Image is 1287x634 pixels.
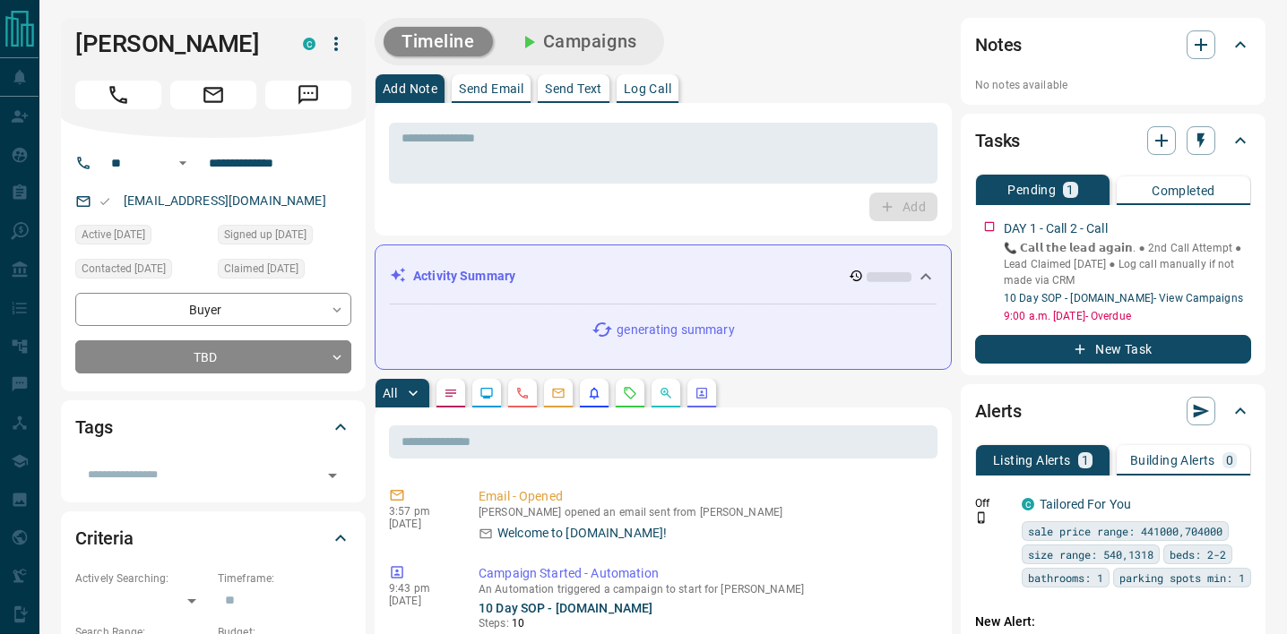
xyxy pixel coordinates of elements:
[1040,497,1131,511] a: Tailored For You
[1004,308,1251,324] p: 9:00 a.m. [DATE] - Overdue
[695,386,709,400] svg: Agent Actions
[459,82,523,95] p: Send Email
[497,524,667,543] p: Welcome to [DOMAIN_NAME]!
[224,226,307,244] span: Signed up [DATE]
[99,195,111,208] svg: Email Valid
[390,260,937,293] div: Activity Summary
[1152,184,1215,197] p: Completed
[587,386,601,400] svg: Listing Alerts
[170,81,256,109] span: Email
[172,152,194,174] button: Open
[75,570,209,587] p: Actively Searching:
[1022,498,1034,510] div: condos.ca
[975,23,1251,66] div: Notes
[75,517,351,560] div: Criteria
[218,259,351,284] div: Sun Jul 13 2025
[479,506,930,518] p: [PERSON_NAME] opened an email sent from [PERSON_NAME]
[75,30,276,58] h1: [PERSON_NAME]
[1028,569,1103,587] span: bathrooms: 1
[75,413,112,441] h2: Tags
[413,267,515,286] p: Activity Summary
[218,570,351,587] p: Timeframe:
[75,406,351,449] div: Tags
[975,495,1011,511] p: Off
[975,390,1251,433] div: Alerts
[512,617,524,630] span: 10
[975,126,1020,155] h2: Tasks
[75,340,351,373] div: TBD
[1119,569,1245,587] span: parking spots min: 1
[500,27,655,56] button: Campaigns
[82,226,145,244] span: Active [DATE]
[975,335,1251,364] button: New Task
[479,386,494,400] svg: Lead Browsing Activity
[320,463,345,488] button: Open
[1004,292,1243,304] a: 10 Day SOP - [DOMAIN_NAME]- View Campaigns
[75,524,134,553] h2: Criteria
[389,595,452,607] p: [DATE]
[659,386,673,400] svg: Opportunities
[1004,240,1251,288] p: 📞 𝗖𝗮𝗹𝗹 𝘁𝗵𝗲 𝗹𝗲𝗮𝗱 𝗮𝗴𝗮𝗶𝗻. ● 2nd Call Attempt ● Lead Claimed [DATE] ‎● Log call manually if not made ...
[389,582,452,595] p: 9:43 pm
[1130,454,1215,467] p: Building Alerts
[545,82,602,95] p: Send Text
[389,518,452,530] p: [DATE]
[1028,545,1153,563] span: size range: 540,1318
[75,293,351,326] div: Buyer
[479,487,930,506] p: Email - Opened
[265,81,351,109] span: Message
[124,193,326,208] a: [EMAIL_ADDRESS][DOMAIN_NAME]
[303,38,315,50] div: condos.ca
[1067,184,1074,196] p: 1
[1028,522,1222,540] span: sale price range: 441000,704000
[1226,454,1233,467] p: 0
[623,386,637,400] svg: Requests
[617,321,734,339] p: generating summary
[479,601,652,615] a: 10 Day SOP - [DOMAIN_NAME]
[75,259,209,284] div: Sun Jul 13 2025
[224,260,298,278] span: Claimed [DATE]
[444,386,458,400] svg: Notes
[624,82,671,95] p: Log Call
[975,613,1251,631] p: New Alert:
[1007,184,1056,196] p: Pending
[1004,219,1108,238] p: DAY 1 - Call 2 - Call
[479,583,930,595] p: An Automation triggered a campaign to start for [PERSON_NAME]
[389,505,452,518] p: 3:57 pm
[993,454,1071,467] p: Listing Alerts
[551,386,566,400] svg: Emails
[383,387,397,399] p: All
[975,119,1251,162] div: Tasks
[1082,454,1089,467] p: 1
[75,225,209,250] div: Mon Jul 14 2025
[82,260,166,278] span: Contacted [DATE]
[384,27,493,56] button: Timeline
[479,615,930,631] p: Steps:
[75,81,161,109] span: Call
[515,386,530,400] svg: Calls
[975,30,1022,59] h2: Notes
[975,511,988,524] svg: Push Notification Only
[1170,545,1226,563] span: beds: 2-2
[218,225,351,250] div: Sun Jul 13 2025
[975,397,1022,425] h2: Alerts
[479,564,930,583] p: Campaign Started - Automation
[975,77,1251,93] p: No notes available
[383,82,437,95] p: Add Note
